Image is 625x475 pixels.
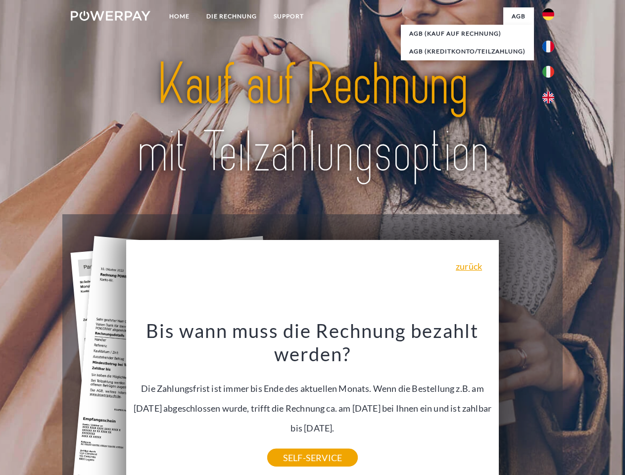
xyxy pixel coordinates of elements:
[401,43,534,60] a: AGB (Kreditkonto/Teilzahlung)
[265,7,312,25] a: SUPPORT
[132,319,493,366] h3: Bis wann muss die Rechnung bezahlt werden?
[95,47,530,190] img: title-powerpay_de.svg
[132,319,493,458] div: Die Zahlungsfrist ist immer bis Ende des aktuellen Monats. Wenn die Bestellung z.B. am [DATE] abg...
[456,262,482,271] a: zurück
[267,449,358,467] a: SELF-SERVICE
[542,92,554,103] img: en
[542,66,554,78] img: it
[503,7,534,25] a: agb
[198,7,265,25] a: DIE RECHNUNG
[542,41,554,52] img: fr
[161,7,198,25] a: Home
[542,8,554,20] img: de
[401,25,534,43] a: AGB (Kauf auf Rechnung)
[71,11,150,21] img: logo-powerpay-white.svg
